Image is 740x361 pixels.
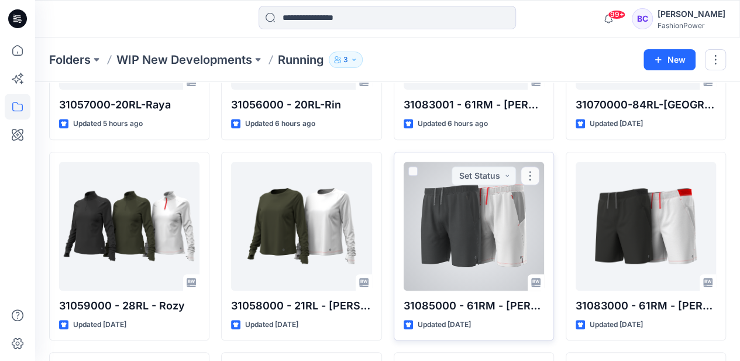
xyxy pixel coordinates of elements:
[116,52,252,68] a: WIP New Developments
[590,319,643,331] p: Updated [DATE]
[231,162,371,291] a: 31058000 - 21RL - Ravita
[73,319,126,331] p: Updated [DATE]
[418,118,488,130] p: Updated 6 hours ago
[278,52,324,68] p: Running
[59,162,199,291] a: 31059000 - 28RL - Rozy
[418,319,471,331] p: Updated [DATE]
[404,298,544,314] p: 31085000 - 61RM - [PERSON_NAME]
[329,52,363,68] button: 3
[404,162,544,291] a: 31085000 - 61RM - Rufus
[590,118,643,130] p: Updated [DATE]
[658,21,725,30] div: FashionPower
[231,97,371,113] p: 31056000 - 20RL-Rin
[231,298,371,314] p: 31058000 - 21RL - [PERSON_NAME]
[59,97,199,113] p: 31057000-20RL-Raya
[404,97,544,113] p: 31083001 - 61RM - [PERSON_NAME]
[658,7,725,21] div: [PERSON_NAME]
[343,53,348,66] p: 3
[643,49,696,70] button: New
[73,118,143,130] p: Updated 5 hours ago
[576,162,716,291] a: 31083000 - 61RM - Ross
[49,52,91,68] a: Folders
[632,8,653,29] div: BC
[576,97,716,113] p: 31070000-84RL-[GEOGRAPHIC_DATA]
[576,298,716,314] p: 31083000 - 61RM - [PERSON_NAME]
[59,298,199,314] p: 31059000 - 28RL - Rozy
[608,10,625,19] span: 99+
[245,118,315,130] p: Updated 6 hours ago
[245,319,298,331] p: Updated [DATE]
